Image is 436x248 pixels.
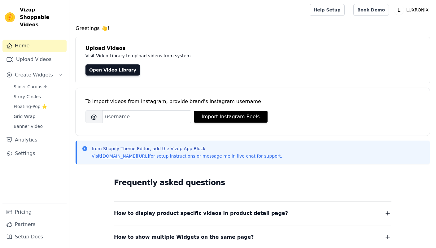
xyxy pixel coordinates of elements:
span: Floating-Pop ⭐ [14,103,47,110]
span: Story Circles [14,94,41,100]
a: Partners [2,218,67,231]
a: Book Demo [353,4,389,16]
a: Home [2,40,67,52]
p: Visit Video Library to upload videos from system [85,52,363,59]
a: Slider Carousels [10,82,67,91]
button: How to show multiple Widgets on the same page? [114,233,391,241]
a: Story Circles [10,92,67,101]
input: username [102,110,191,123]
button: Create Widgets [2,69,67,81]
span: @ [85,110,102,123]
div: To import videos from Instagram, provide brand's instagram username [85,98,420,105]
a: Settings [2,147,67,160]
img: Vizup [5,12,15,22]
a: Upload Videos [2,53,67,66]
a: Grid Wrap [10,112,67,121]
a: Setup Docs [2,231,67,243]
button: How to display product specific videos in product detail page? [114,209,391,218]
a: Floating-Pop ⭐ [10,102,67,111]
button: Import Instagram Reels [194,111,268,123]
a: Help Setup [310,4,345,16]
text: L [397,7,400,13]
h4: Upload Videos [85,45,420,52]
p: Visit for setup instructions or message me in live chat for support. [92,153,282,159]
button: L LUXRONIX [394,4,431,15]
h2: Frequently asked questions [114,176,391,189]
span: Grid Wrap [14,113,35,120]
a: Banner Video [10,122,67,131]
span: Banner Video [14,123,43,129]
span: Slider Carousels [14,84,49,90]
p: from Shopify Theme Editor, add the Vizup App Block [92,146,282,152]
h4: Greetings 👋! [76,25,430,32]
a: Pricing [2,206,67,218]
p: LUXRONIX [404,4,431,15]
span: How to show multiple Widgets on the same page? [114,233,254,241]
span: How to display product specific videos in product detail page? [114,209,288,218]
span: Vizup Shoppable Videos [20,6,64,28]
span: Create Widgets [15,71,53,79]
a: Open Video Library [85,64,140,76]
a: Analytics [2,134,67,146]
a: [DOMAIN_NAME][URL] [101,154,149,159]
